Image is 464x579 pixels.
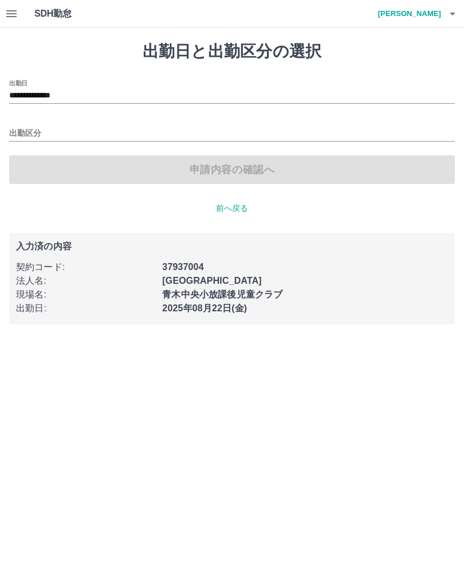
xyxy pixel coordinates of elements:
[16,242,448,251] p: 入力済の内容
[162,262,203,272] b: 37937004
[162,276,262,285] b: [GEOGRAPHIC_DATA]
[16,288,155,302] p: 現場名 :
[162,303,247,313] b: 2025年08月22日(金)
[16,260,155,274] p: 契約コード :
[9,202,455,214] p: 前へ戻る
[9,79,27,87] label: 出勤日
[16,302,155,315] p: 出勤日 :
[9,42,455,61] h1: 出勤日と出勤区分の選択
[162,289,282,299] b: 青木中央小放課後児童クラブ
[16,274,155,288] p: 法人名 :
